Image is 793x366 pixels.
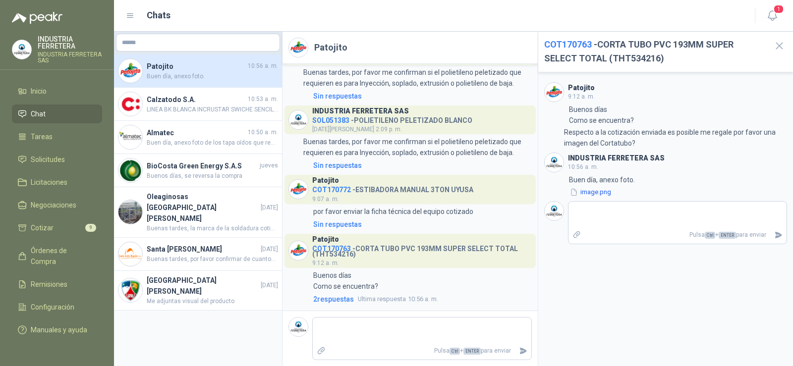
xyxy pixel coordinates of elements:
span: Remisiones [31,279,67,290]
p: Buenos días Como se encuentra? [313,270,378,292]
img: Company Logo [289,110,308,129]
span: Tareas [31,131,53,142]
img: Company Logo [545,83,564,102]
h4: Calzatodo S.A. [147,94,246,105]
h4: BioCosta Green Energy S.A.S [147,160,258,171]
span: Buen día, anexo foto de los tapa oídos que requieren y el precio es de $35.000 + IVA [147,138,278,148]
span: 1 [773,4,784,14]
img: Company Logo [545,202,564,220]
img: Company Logo [118,242,142,266]
a: Company LogoAlmatec10:50 a. m.Buen día, anexo foto de los tapa oídos que requieren y el precio es... [114,121,282,154]
span: Cotizar [31,222,54,233]
div: Sin respuestas [313,219,362,230]
p: Pulsa + para enviar [330,342,515,360]
span: 9:07 a. m. [312,196,339,203]
span: [DATE][PERSON_NAME] 2:09 p. m. [312,126,402,133]
h3: Patojito [568,85,595,91]
h4: Patojito [147,61,246,72]
a: Sin respuestas [311,160,532,171]
a: Manuales y ayuda [12,320,102,339]
img: Company Logo [118,200,142,224]
span: LINEA BK BLANCA INCRUSTAR SWICHE SENCILLO CONMUTABLE 110-220V (118Z-01 3WAY)(RETIE-[GEOGRAPHIC_DA... [147,105,278,114]
a: Inicio [12,82,102,101]
img: Company Logo [118,278,142,302]
img: Company Logo [118,92,142,116]
h4: Santa [PERSON_NAME] [147,244,259,255]
h2: - CORTA TUBO PVC 193MM SUPER SELECT TOTAL (THT534216) [544,38,766,66]
span: Buen día, anexo foto. [147,72,278,81]
span: [DATE] [261,281,278,290]
a: Remisiones [12,275,102,294]
span: Ultima respuesta [358,294,406,304]
img: Company Logo [289,241,308,260]
a: Company LogoSanta [PERSON_NAME][DATE]Buenas tardes, por favor confirmar de cuantos peldaños es la... [114,238,282,271]
button: image.png [569,187,612,198]
img: Company Logo [289,180,308,199]
p: Buenos días Como se encuentra? [569,104,634,126]
a: Configuración [12,298,102,316]
span: Me adjuntas visual del producto [147,297,278,306]
span: Ctrl [450,348,460,355]
a: Sin respuestas [311,219,532,230]
p: INDUSTRIA FERRETERA [38,36,102,50]
h3: INDUSTRIA FERRETERA SAS [312,108,409,114]
span: 10:56 a. m. [248,61,278,71]
span: 10:50 a. m. [248,128,278,137]
img: Company Logo [12,40,31,59]
span: jueves [260,161,278,170]
h2: Patojito [314,41,347,54]
img: Company Logo [118,125,142,149]
span: 9 [85,224,96,232]
a: Órdenes de Compra [12,241,102,271]
p: por favor enviar la ficha técnica del equipo cotizado [313,206,473,217]
div: Sin respuestas [313,91,362,102]
img: Company Logo [289,317,308,336]
span: 10:53 a. m. [248,95,278,104]
span: [DATE] [261,203,278,212]
span: COT170763 [312,245,351,253]
span: COT170772 [312,186,351,194]
a: Company LogoCalzatodo S.A.10:53 a. m.LINEA BK BLANCA INCRUSTAR SWICHE SENCILLO CONMUTABLE 110-220... [114,88,282,121]
span: Chat [31,108,46,119]
span: Buenas tardes, por favor confirmar de cuantos peldaños es la escalera que requieren. [147,255,278,264]
span: Solicitudes [31,154,65,165]
button: Enviar [515,342,531,360]
span: Manuales y ayuda [31,324,87,335]
span: 9:12 a. m. [312,260,339,266]
h4: [GEOGRAPHIC_DATA][PERSON_NAME] [147,275,259,297]
a: Solicitudes [12,150,102,169]
p: Pulsa + para enviar [585,226,770,244]
span: Negociaciones [31,200,76,210]
h4: - CORTA TUBO PVC 193MM SUPER SELECT TOTAL (THT534216) [312,242,532,257]
span: Buenas tardes, la marca de la soldadura cotizada es PREMIUM WELD [147,224,278,233]
span: COT170763 [544,39,592,50]
p: INDUSTRIA FERRETERA SAS [38,52,102,63]
a: Cotizar9 [12,218,102,237]
span: Licitaciones [31,177,67,188]
a: 2respuestasUltima respuesta10:56 a. m. [311,294,532,305]
span: ENTER [463,348,481,355]
p: Buenas tardes, por favor me confirman si el polietileno peletizado que requieren es para Inyecció... [303,67,531,89]
h3: Patojito [312,178,339,183]
a: Chat [12,105,102,123]
h3: INDUSTRIA FERRETERA SAS [568,156,665,161]
label: Adjuntar archivos [313,342,330,360]
a: Company LogoBioCosta Green Energy S.A.SjuevesBuenos días, se reversa la compra [114,154,282,187]
span: Ctrl [705,232,715,239]
a: Company LogoPatojito10:56 a. m.Buen día, anexo foto. [114,54,282,88]
p: Respecto a la cotización enviada es posible me regale por favor una imagen del Cortatubo? [564,127,787,149]
button: Enviar [770,226,787,244]
p: Buenas tardes, por favor me confirman si el polietileno peletizado que requieren es para Inyecció... [303,136,531,158]
a: Sin respuestas [311,91,532,102]
a: Negociaciones [12,196,102,214]
h1: Chats [147,8,170,22]
span: 10:56 a. m. [358,294,438,304]
img: Company Logo [118,59,142,83]
span: SOL051383 [312,116,349,124]
span: 10:56 a. m. [568,163,598,170]
span: Configuración [31,302,74,313]
h3: Patojito [312,237,339,242]
span: Buenos días, se reversa la compra [147,171,278,181]
a: Company LogoOleaginosas [GEOGRAPHIC_DATA][PERSON_NAME][DATE]Buenas tardes, la marca de la soldadu... [114,187,282,238]
h4: - ESTIBADORA MANUAL 3TON UYUSA [312,183,473,193]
